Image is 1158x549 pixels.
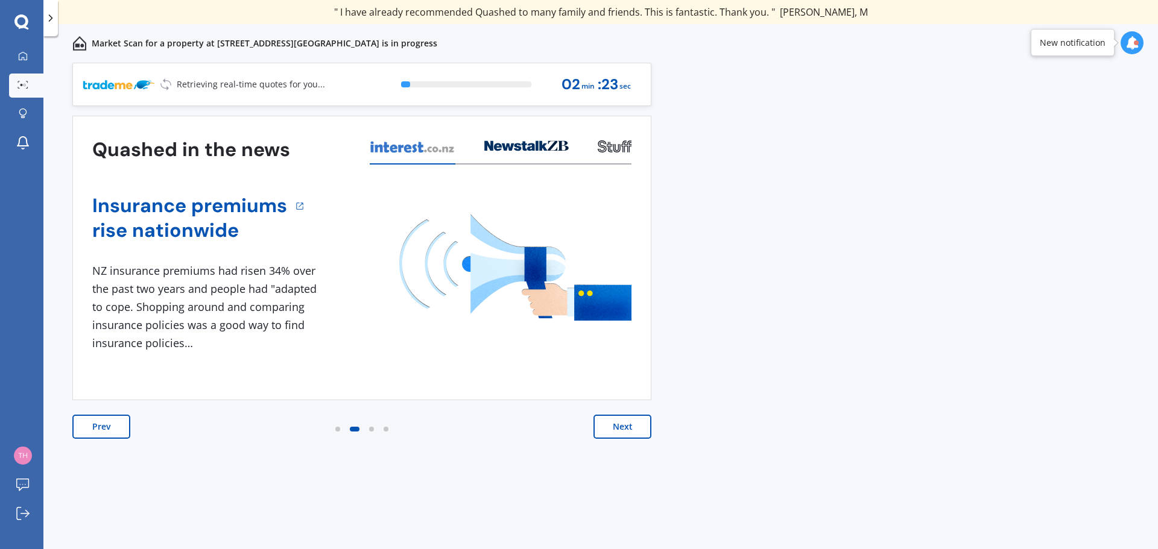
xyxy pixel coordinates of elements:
a: rise nationwide [92,218,287,243]
img: media image [399,214,631,321]
span: min [581,78,595,95]
div: NZ insurance premiums had risen 34% over the past two years and people had "adapted to cope. Shop... [92,262,321,352]
div: New notification [1040,37,1106,49]
span: 02 [562,77,580,93]
img: 9e69714430bc054ef3ca6ea18fbc6821 [14,447,32,465]
p: Market Scan for a property at [STREET_ADDRESS][GEOGRAPHIC_DATA] is in progress [92,37,437,49]
p: Retrieving real-time quotes for you... [177,78,325,90]
span: : 23 [598,77,618,93]
button: Next [593,415,651,439]
h3: Quashed in the news [92,137,290,162]
a: Insurance premiums [92,193,287,218]
button: Prev [72,415,130,439]
span: sec [619,78,631,95]
img: home-and-contents.b802091223b8502ef2dd.svg [72,36,87,51]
